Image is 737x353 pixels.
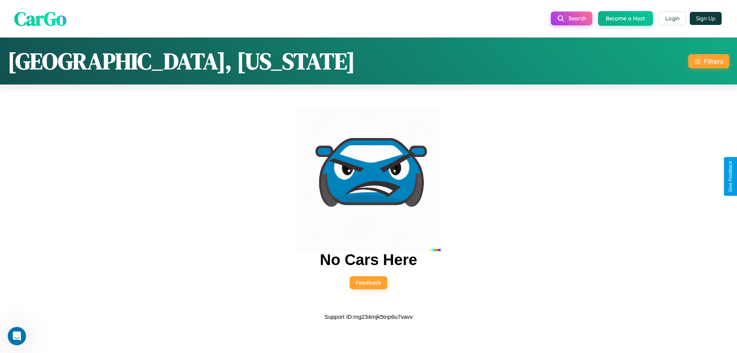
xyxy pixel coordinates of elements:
button: Sign Up [690,12,722,25]
button: Filters [688,54,729,68]
div: Give Feedback [728,161,733,192]
button: Become a Host [598,11,653,26]
button: Search [551,12,592,25]
p: Support ID: mg234mjk5tnp6u7vavv [324,312,413,322]
button: Login [659,12,686,25]
iframe: Intercom live chat [8,327,26,345]
span: CarGo [14,5,66,31]
button: Feedback [350,276,387,289]
h2: No Cars Here [320,251,417,268]
span: Search [568,15,586,22]
img: car [296,107,441,251]
div: Filters [704,57,723,65]
h1: [GEOGRAPHIC_DATA], [US_STATE] [8,45,355,77]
